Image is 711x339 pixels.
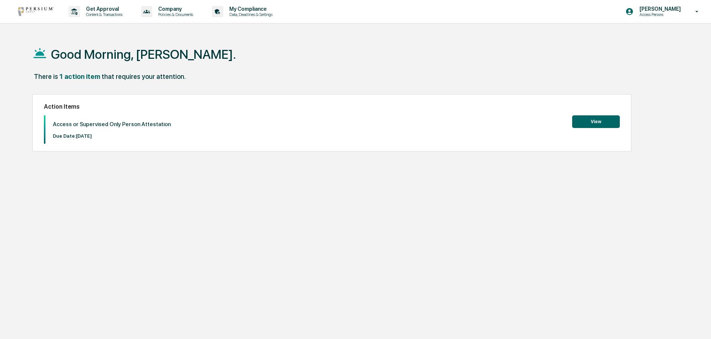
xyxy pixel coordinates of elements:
div: 1 action item [60,73,100,80]
p: Data, Deadlines & Settings [223,12,276,17]
div: that requires your attention. [102,73,186,80]
p: Company [152,6,197,12]
img: logo [18,7,54,16]
h2: Action Items [44,103,620,110]
p: [PERSON_NAME] [634,6,685,12]
p: Due Date: [DATE] [53,133,171,139]
p: Get Approval [80,6,126,12]
p: Access or Supervised Only Person Attestation [53,121,171,128]
button: View [572,115,620,128]
p: Access Persons [634,12,685,17]
a: View [572,118,620,125]
div: There is [34,73,58,80]
p: Content & Transactions [80,12,126,17]
h1: Good Morning, [PERSON_NAME]. [51,47,236,62]
p: My Compliance [223,6,276,12]
p: Policies & Documents [152,12,197,17]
